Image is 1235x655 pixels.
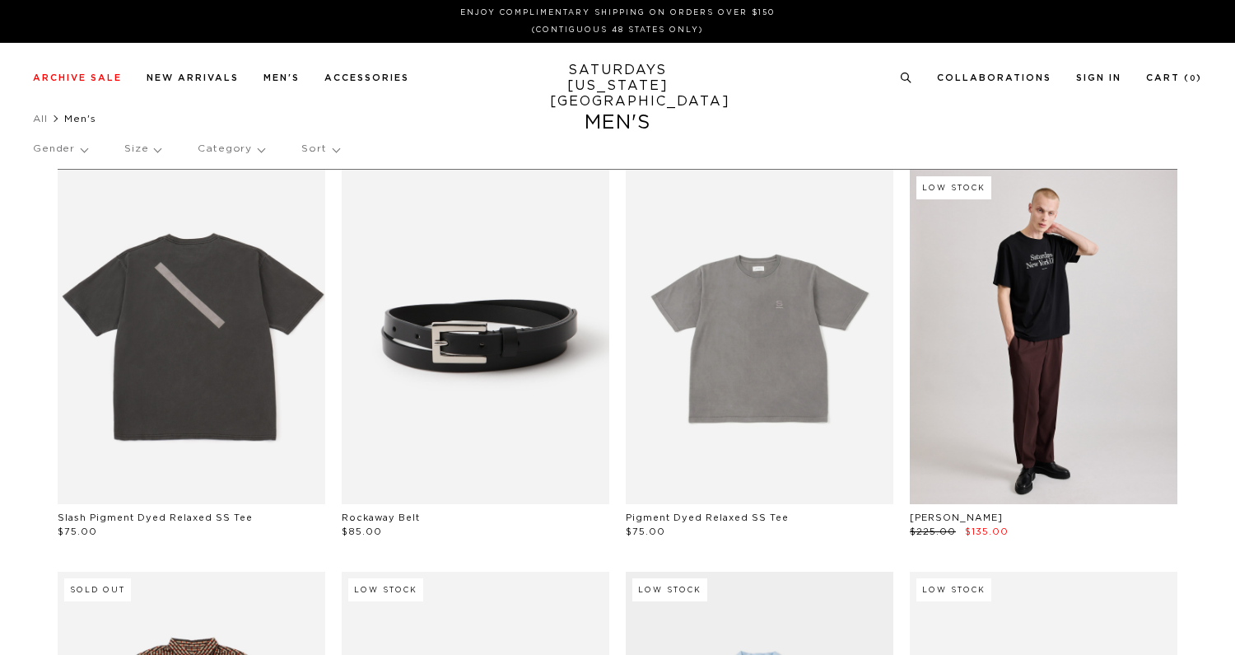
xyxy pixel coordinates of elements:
p: Sort [301,130,338,168]
p: Category [198,130,264,168]
a: Cart (0) [1146,73,1202,82]
small: 0 [1190,75,1196,82]
a: [PERSON_NAME] [910,513,1003,522]
a: Accessories [324,73,409,82]
a: Sign In [1076,73,1121,82]
a: Collaborations [937,73,1051,82]
p: Gender [33,130,87,168]
a: New Arrivals [147,73,239,82]
span: Men's [64,114,96,124]
div: Low Stock [348,578,423,601]
a: Men's [263,73,300,82]
div: Low Stock [916,578,991,601]
a: Archive Sale [33,73,122,82]
a: All [33,114,48,124]
span: $225.00 [910,527,956,536]
p: Size [124,130,161,168]
a: SATURDAYS[US_STATE][GEOGRAPHIC_DATA] [550,63,686,110]
span: $75.00 [626,527,665,536]
span: $85.00 [342,527,382,536]
p: Enjoy Complimentary Shipping on Orders Over $150 [40,7,1195,19]
span: $135.00 [965,527,1009,536]
p: (Contiguous 48 States Only) [40,24,1195,36]
a: Rockaway Belt [342,513,420,522]
a: Slash Pigment Dyed Relaxed SS Tee [58,513,253,522]
div: Sold Out [64,578,131,601]
div: Low Stock [916,176,991,199]
div: Low Stock [632,578,707,601]
a: Pigment Dyed Relaxed SS Tee [626,513,789,522]
span: $75.00 [58,527,97,536]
